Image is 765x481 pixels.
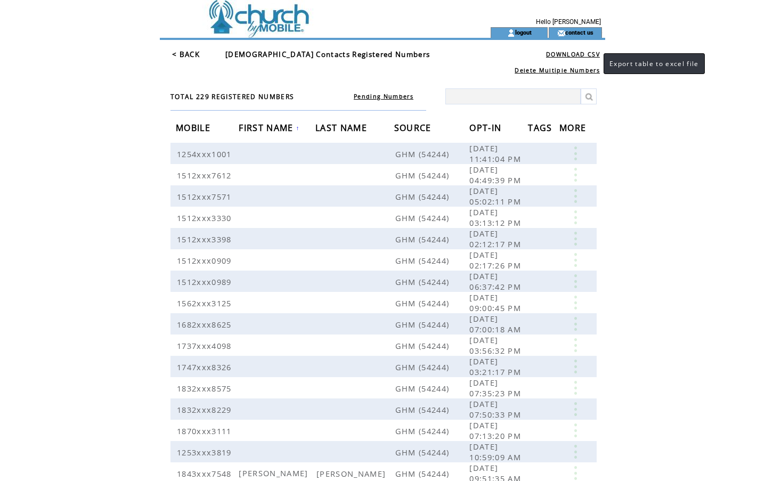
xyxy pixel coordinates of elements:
span: [DATE] 05:02:11 PM [469,185,524,207]
span: Hello [PERSON_NAME] [536,18,601,26]
span: 1562xxx3125 [177,298,234,308]
span: FIRST NAME [239,119,296,139]
span: 1870xxx3111 [177,426,234,436]
span: GHM (54244) [395,383,452,394]
span: GHM (54244) [395,447,452,458]
span: TOTAL 229 REGISTERED NUMBERS [170,92,294,101]
span: GHM (54244) [395,298,452,308]
span: MORE [559,119,589,139]
span: OPT-IN [469,119,504,139]
span: [DATE] 07:13:20 PM [469,420,524,441]
span: TAGS [528,119,555,139]
span: [DATE] 03:56:32 PM [469,335,524,356]
span: [DATE] 09:00:45 PM [469,292,524,313]
span: SOURCE [394,119,434,139]
span: GHM (54244) [395,426,452,436]
span: [PERSON_NAME] [316,468,388,479]
span: 1512xxx7571 [177,191,234,202]
a: < BACK [172,50,200,59]
span: [PERSON_NAME] [239,468,311,478]
span: GHM (54244) [395,468,452,479]
a: OPT-IN [469,124,504,131]
span: 1747xxx8326 [177,362,234,372]
a: logout [515,29,532,36]
span: [DATE] 03:13:12 PM [469,207,524,228]
a: LAST NAME [315,124,370,131]
span: GHM (54244) [395,404,452,415]
span: [DATE] 10:59:09 AM [469,441,524,462]
span: 1512xxx7612 [177,170,234,181]
span: [DATE] 07:35:23 PM [469,377,524,398]
span: 1512xxx3398 [177,234,234,244]
span: 1843xxx7548 [177,468,234,479]
a: contact us [565,29,593,36]
a: MOBILE [176,124,213,131]
span: GHM (54244) [395,170,452,181]
img: account_icon.gif [507,29,515,37]
span: 1512xxx0909 [177,255,234,266]
a: Pending Numbers [354,93,413,100]
span: 1682xxx8625 [177,319,234,330]
span: GHM (54244) [395,276,452,287]
span: [DATE] 07:50:33 PM [469,398,524,420]
span: [DATE] 03:21:17 PM [469,356,524,377]
span: 1512xxx3330 [177,213,234,223]
a: Delete Multiple Numbers [515,67,600,74]
span: GHM (54244) [395,319,452,330]
span: GHM (54244) [395,213,452,223]
a: TAGS [528,124,555,131]
span: Export table to excel file [609,59,699,68]
span: [DEMOGRAPHIC_DATA] Contacts Registered Numbers [225,50,430,59]
span: LAST NAME [315,119,370,139]
span: [DATE] 11:41:04 PM [469,143,524,164]
span: [DATE] 06:37:42 PM [469,271,524,292]
a: DOWNLOAD CSV [546,51,600,58]
a: SOURCE [394,124,434,131]
span: GHM (54244) [395,340,452,351]
span: [DATE] 07:00:18 AM [469,313,524,335]
span: 1512xxx0989 [177,276,234,287]
span: GHM (54244) [395,191,452,202]
span: GHM (54244) [395,255,452,266]
img: contact_us_icon.gif [557,29,565,37]
span: [DATE] 04:49:39 PM [469,164,524,185]
span: GHM (54244) [395,149,452,159]
span: 1254xxx1001 [177,149,234,159]
span: [DATE] 02:12:17 PM [469,228,524,249]
span: MOBILE [176,119,213,139]
span: 1737xxx4098 [177,340,234,351]
span: [DATE] 02:17:26 PM [469,249,524,271]
span: 1832xxx8575 [177,383,234,394]
span: 1832xxx8229 [177,404,234,415]
a: FIRST NAME↑ [239,125,299,131]
span: GHM (54244) [395,362,452,372]
span: 1253xxx3819 [177,447,234,458]
span: GHM (54244) [395,234,452,244]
